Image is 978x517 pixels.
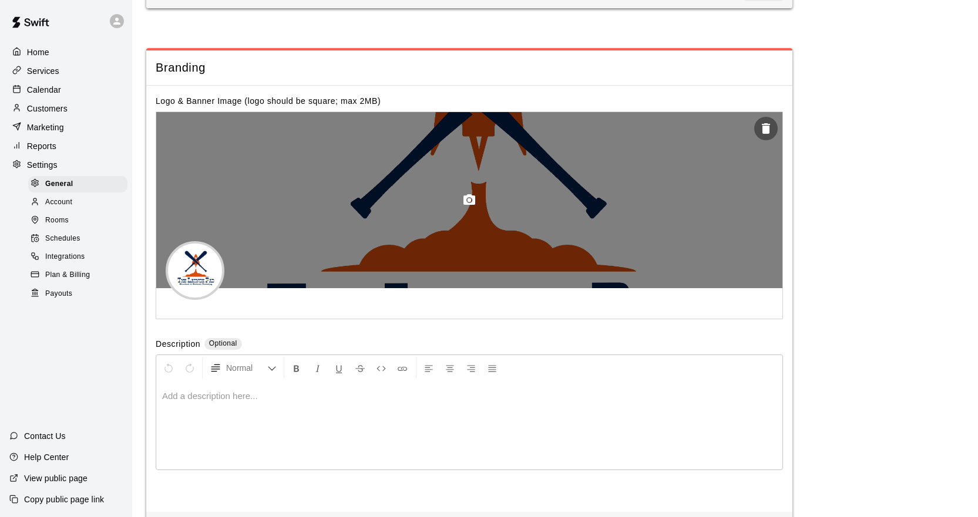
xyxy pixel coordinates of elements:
[45,251,85,263] span: Integrations
[24,451,69,463] p: Help Center
[308,357,328,379] button: Format Italics
[27,84,61,96] p: Calendar
[440,357,460,379] button: Center Align
[28,194,127,211] div: Account
[9,156,123,174] a: Settings
[24,472,88,484] p: View public page
[28,248,132,266] a: Integrations
[28,230,132,248] a: Schedules
[27,46,49,58] p: Home
[28,212,127,229] div: Rooms
[226,362,267,374] span: Normal
[461,357,481,379] button: Right Align
[156,60,783,76] span: Branding
[9,43,123,61] a: Home
[209,339,237,347] span: Optional
[159,357,179,379] button: Undo
[45,215,69,227] span: Rooms
[9,62,123,80] a: Services
[27,140,56,152] p: Reports
[27,65,59,77] p: Services
[9,100,123,117] a: Customers
[28,231,127,247] div: Schedules
[28,285,132,303] a: Payouts
[350,357,370,379] button: Format Strikethrough
[9,81,123,99] a: Calendar
[27,121,64,133] p: Marketing
[329,357,349,379] button: Format Underline
[45,233,80,245] span: Schedules
[156,338,200,352] label: Description
[392,357,412,379] button: Insert Link
[9,137,123,155] a: Reports
[28,212,132,230] a: Rooms
[28,266,132,285] a: Plan & Billing
[482,357,502,379] button: Justify Align
[28,193,132,211] a: Account
[180,357,200,379] button: Redo
[45,269,90,281] span: Plan & Billing
[28,286,127,302] div: Payouts
[28,176,127,192] div: General
[24,430,66,442] p: Contact Us
[371,357,391,379] button: Insert Code
[27,159,58,171] p: Settings
[287,357,307,379] button: Format Bold
[24,494,104,505] p: Copy public page link
[45,288,72,300] span: Payouts
[205,357,281,379] button: Formatting Options
[419,357,439,379] button: Left Align
[45,178,73,190] span: General
[28,249,127,265] div: Integrations
[28,267,127,283] div: Plan & Billing
[45,197,72,208] span: Account
[28,175,132,193] a: General
[9,119,123,136] a: Marketing
[156,96,381,106] label: Logo & Banner Image (logo should be square; max 2MB)
[27,103,68,114] p: Customers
